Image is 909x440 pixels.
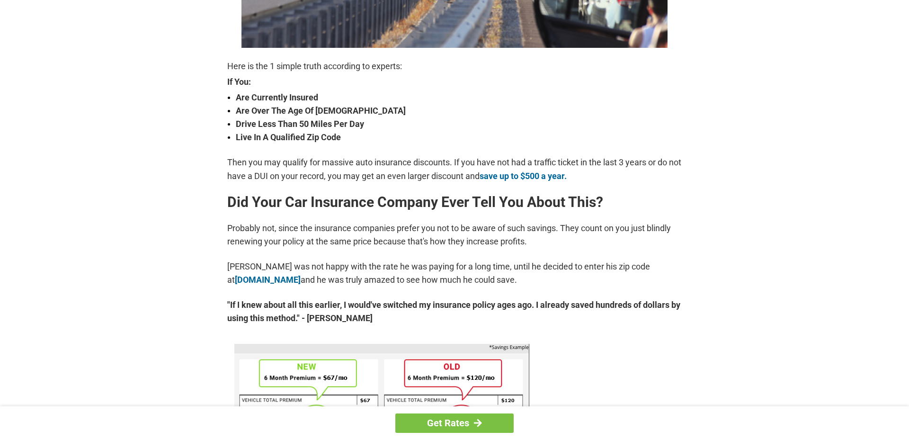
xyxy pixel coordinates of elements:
strong: If You: [227,78,682,86]
a: [DOMAIN_NAME] [235,275,301,285]
strong: Are Currently Insured [236,91,682,104]
p: Here is the 1 simple truth according to experts: [227,60,682,73]
h2: Did Your Car Insurance Company Ever Tell You About This? [227,195,682,210]
strong: Live In A Qualified Zip Code [236,131,682,144]
strong: Are Over The Age Of [DEMOGRAPHIC_DATA] [236,104,682,117]
strong: "If I knew about all this earlier, I would've switched my insurance policy ages ago. I already sa... [227,298,682,325]
a: save up to $500 a year. [480,171,567,181]
strong: Drive Less Than 50 Miles Per Day [236,117,682,131]
p: Then you may qualify for massive auto insurance discounts. If you have not had a traffic ticket i... [227,156,682,182]
p: Probably not, since the insurance companies prefer you not to be aware of such savings. They coun... [227,222,682,248]
a: Get Rates [395,413,514,433]
p: [PERSON_NAME] was not happy with the rate he was paying for a long time, until he decided to ente... [227,260,682,287]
